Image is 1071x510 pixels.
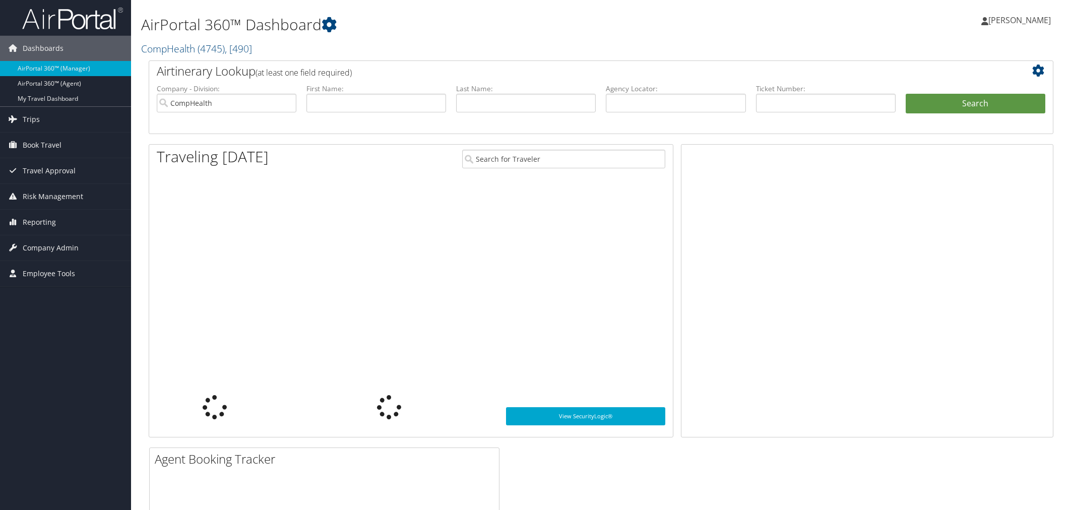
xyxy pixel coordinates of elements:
span: Trips [23,107,40,132]
button: Search [906,94,1045,114]
span: Company Admin [23,235,79,261]
h1: AirPortal 360™ Dashboard [141,14,754,35]
label: Ticket Number: [756,84,896,94]
span: (at least one field required) [256,67,352,78]
a: CompHealth [141,42,252,55]
span: , [ 490 ] [225,42,252,55]
img: airportal-logo.png [22,7,123,30]
label: First Name: [306,84,446,94]
label: Agency Locator: [606,84,745,94]
span: Dashboards [23,36,64,61]
h1: Traveling [DATE] [157,146,269,167]
span: Employee Tools [23,261,75,286]
span: Book Travel [23,133,61,158]
input: Search for Traveler [462,150,665,168]
a: View SecurityLogic® [506,407,665,425]
span: Risk Management [23,184,83,209]
span: Travel Approval [23,158,76,183]
a: [PERSON_NAME] [981,5,1061,35]
span: [PERSON_NAME] [988,15,1051,26]
label: Last Name: [456,84,596,94]
span: Reporting [23,210,56,235]
span: ( 4745 ) [198,42,225,55]
h2: Agent Booking Tracker [155,451,499,468]
label: Company - Division: [157,84,296,94]
h2: Airtinerary Lookup [157,62,970,80]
